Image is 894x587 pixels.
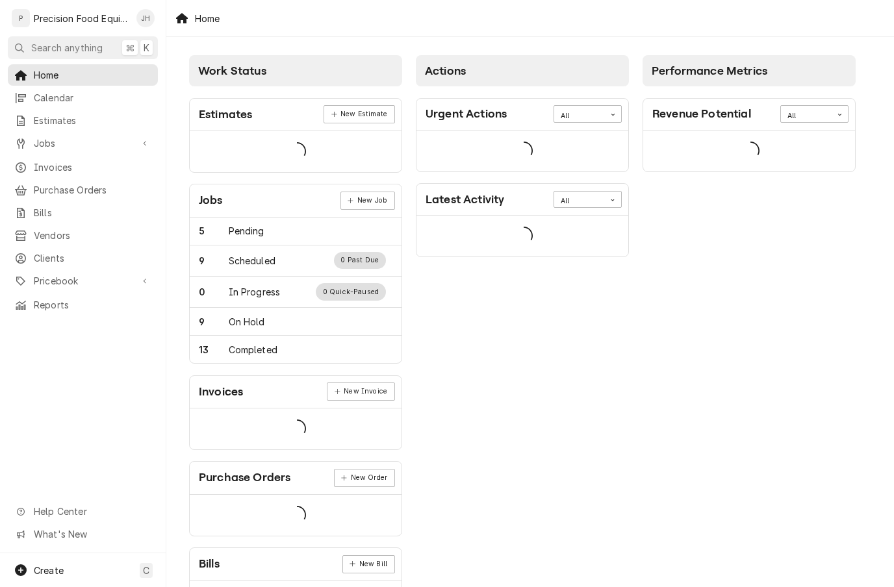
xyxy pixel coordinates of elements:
div: Card Header [190,462,402,494]
div: Jason Hertel's Avatar [136,9,155,27]
span: Loading... [288,501,306,529]
div: Card Data [416,131,628,171]
div: Card Header [190,184,402,217]
div: Card: Revenue Potential [643,98,856,172]
div: Card Title [199,469,290,486]
span: Reports [34,298,151,312]
span: K [144,41,149,55]
div: Card Title [652,105,751,123]
div: Work Status [190,308,402,336]
span: Work Status [198,64,266,77]
span: Loading... [515,137,533,164]
div: Card Header [643,99,855,131]
span: Performance Metrics [652,64,767,77]
a: Go to Pricebook [8,270,158,292]
div: Card Header [416,184,628,216]
span: Pricebook [34,274,132,288]
span: ⌘ [125,41,134,55]
div: Work Status Title [229,224,264,238]
div: Card Data [643,131,855,171]
div: Card Link Button [324,105,394,123]
span: Calendar [34,91,151,105]
a: Work Status [190,245,402,277]
div: Card: Estimates [189,98,402,173]
div: Card Title [199,192,223,209]
div: All [561,196,598,206]
div: Card Header [416,99,628,131]
div: Card Header [190,99,402,131]
span: Purchase Orders [34,183,151,197]
a: Home [8,64,158,86]
span: Home [34,68,151,82]
span: Create [34,565,64,576]
a: Go to Help Center [8,501,158,522]
span: Loading... [288,138,306,165]
a: New Job [340,192,395,210]
div: All [561,111,598,121]
a: Vendors [8,225,158,246]
div: Work Status Count [199,254,229,268]
span: What's New [34,527,150,541]
a: New Invoice [327,382,394,401]
a: New Bill [342,555,395,573]
div: Card Data Filter Control [780,105,849,122]
div: Card Data [190,131,402,172]
a: Clients [8,247,158,269]
div: Card: Purchase Orders [189,461,402,536]
div: Work Status Title [229,254,275,268]
div: Card Data [416,216,628,256]
span: Loading... [288,415,306,442]
div: Card Column Content [416,86,629,257]
div: Card Data [190,218,402,364]
a: Go to What's New [8,523,158,545]
a: Work Status [190,277,402,308]
div: Card Data Filter Control [554,105,622,122]
span: Actions [425,64,466,77]
a: Work Status [190,336,402,363]
span: Jobs [34,136,132,150]
div: Work Status Count [199,224,229,238]
span: Invoices [34,160,151,174]
span: Estimates [34,114,151,127]
div: Card Column Header [416,55,629,86]
a: Invoices [8,156,158,178]
div: Work Status Count [199,315,229,329]
a: Reports [8,294,158,316]
a: Work Status [190,218,402,245]
span: Clients [34,251,151,265]
button: Search anything⌘K [8,36,158,59]
div: Work Status Title [229,343,277,356]
div: Card Column Header [189,55,402,86]
div: Card Link Button [340,192,395,210]
div: Card Link Button [342,555,395,573]
div: Card Data [190,495,402,536]
div: Card Data [190,408,402,449]
div: Card Title [426,191,504,208]
div: Card Title [199,106,252,123]
div: Work Status Supplemental Data [334,252,386,269]
div: Work Status Count [199,343,229,356]
div: Work Status Title [229,315,265,329]
div: Card: Urgent Actions [416,98,629,172]
div: Card: Jobs [189,184,402,364]
span: Vendors [34,229,151,242]
span: Search anything [31,41,103,55]
div: Card Data Filter Control [554,191,622,208]
div: Precision Food Equipment LLC [34,12,129,25]
a: Go to Jobs [8,132,158,154]
div: Card Header [190,376,402,408]
div: P [12,9,30,27]
span: Loading... [741,137,760,164]
div: Card Link Button [334,469,395,487]
div: All [787,111,825,121]
div: Card Title [199,555,220,573]
div: Card Header [190,548,402,581]
div: Card: Latest Activity [416,183,629,257]
a: Bills [8,202,158,223]
div: JH [136,9,155,27]
div: Card: Invoices [189,375,402,450]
